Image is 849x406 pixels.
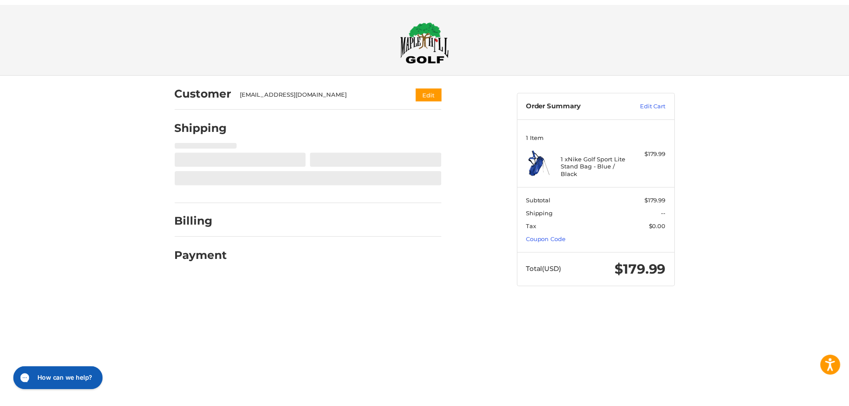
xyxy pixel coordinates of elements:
h4: 1 x Nike Golf Sport Lite Stand Bag - Blue / Black [565,152,633,174]
h2: Customer [176,83,233,97]
h2: Shipping [176,117,229,131]
span: Shipping [530,206,557,213]
span: $0.00 [654,219,671,226]
span: Tax [530,219,540,226]
h2: Billing [176,211,228,225]
button: Edit [419,84,445,97]
a: Coupon Code [530,232,570,239]
span: $179.99 [649,193,671,200]
iframe: Gorgias live chat messenger [9,361,106,390]
img: Maple Hill Golf [403,17,452,59]
h3: Order Summary [530,98,626,107]
a: Edit Cart [626,98,671,107]
div: [EMAIL_ADDRESS][DOMAIN_NAME] [242,86,402,95]
h2: Payment [176,245,229,259]
span: Subtotal [530,193,555,200]
h3: 1 Item [530,130,671,137]
div: $179.99 [636,146,671,155]
span: -- [666,206,671,213]
span: Total (USD) [530,262,566,270]
span: $179.99 [619,258,671,275]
